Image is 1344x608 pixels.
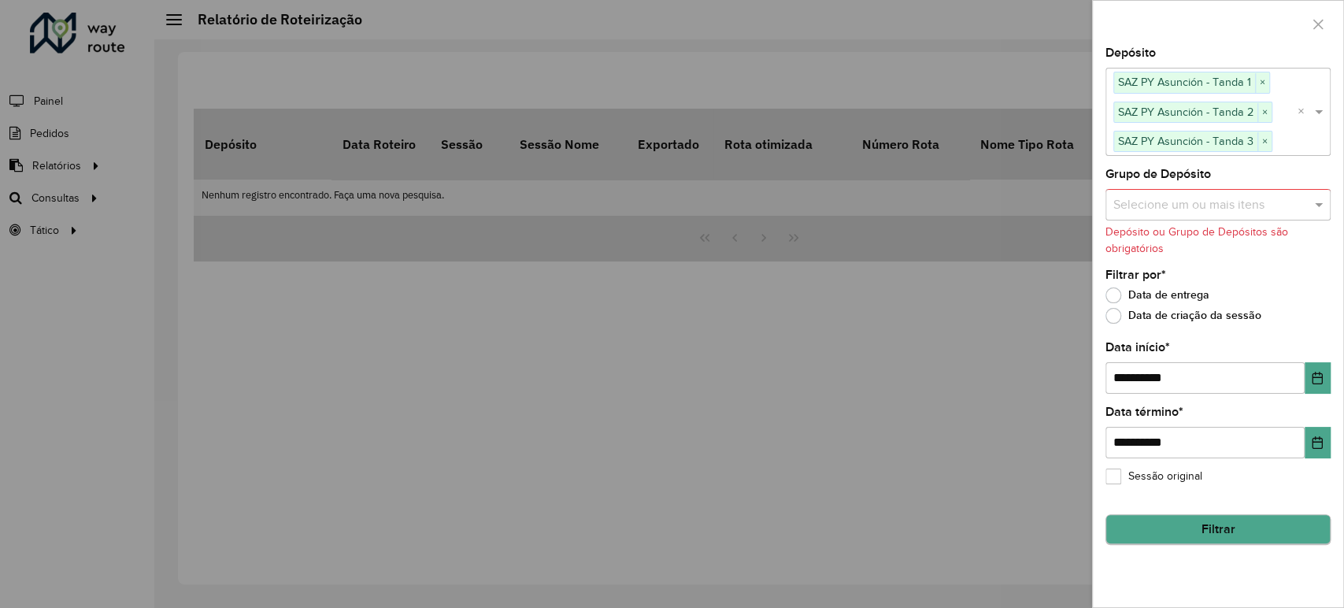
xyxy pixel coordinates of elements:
[1105,165,1211,184] label: Grupo de Depósito
[1114,132,1257,150] span: SAZ PY Asunción - Tanda 3
[1105,514,1331,544] button: Filtrar
[1114,102,1257,121] span: SAZ PY Asunción - Tanda 2
[1298,102,1311,121] span: Clear all
[1105,402,1183,421] label: Data término
[1305,362,1331,394] button: Choose Date
[1105,43,1156,62] label: Depósito
[1105,265,1166,284] label: Filtrar por
[1114,72,1255,91] span: SAZ PY Asunción - Tanda 1
[1305,427,1331,458] button: Choose Date
[1105,287,1209,303] label: Data de entrega
[1105,468,1202,484] label: Sessão original
[1105,338,1170,357] label: Data início
[1105,226,1288,254] formly-validation-message: Depósito ou Grupo de Depósitos são obrigatórios
[1105,308,1261,324] label: Data de criação da sessão
[1255,73,1269,92] span: ×
[1257,132,1272,151] span: ×
[1257,103,1272,122] span: ×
